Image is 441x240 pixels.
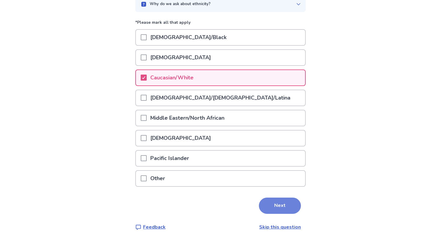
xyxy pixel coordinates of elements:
a: Skip this question [259,224,301,230]
p: [DEMOGRAPHIC_DATA] [147,131,214,146]
p: [DEMOGRAPHIC_DATA]/[DEMOGRAPHIC_DATA]/Latina [147,90,294,106]
a: Feedback [135,223,166,231]
p: Middle Eastern/North African [147,110,228,126]
p: Feedback [143,223,166,231]
button: Next [259,198,301,214]
p: Pacific Islander [147,151,193,166]
p: Why do we ask about ethnicity? [150,1,211,7]
p: Other [147,171,169,186]
p: [DEMOGRAPHIC_DATA] [147,50,214,65]
p: [DEMOGRAPHIC_DATA]/Black [147,30,230,45]
p: Caucasian/White [147,70,197,85]
p: *Please mark all that apply [135,19,306,29]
